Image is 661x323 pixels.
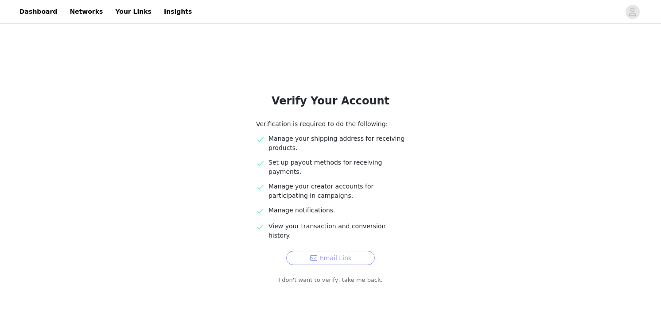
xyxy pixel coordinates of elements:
[278,276,383,285] a: I don't want to verify, take me back.
[14,2,62,22] a: Dashboard
[268,134,405,153] p: Manage your shipping address for receiving products.
[235,93,426,109] h1: Verify Your Account
[159,2,197,22] a: Insights
[64,2,108,22] a: Networks
[268,158,405,177] p: Set up payout methods for receiving payments.
[256,119,405,129] p: Verification is required to do the following:
[268,182,405,200] p: Manage your creator accounts for participating in campaigns.
[286,251,375,265] button: Email Link
[628,5,637,19] div: avatar
[110,2,157,22] a: Your Links
[268,222,405,240] p: View your transaction and conversion history.
[268,206,405,215] p: Manage notifications.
